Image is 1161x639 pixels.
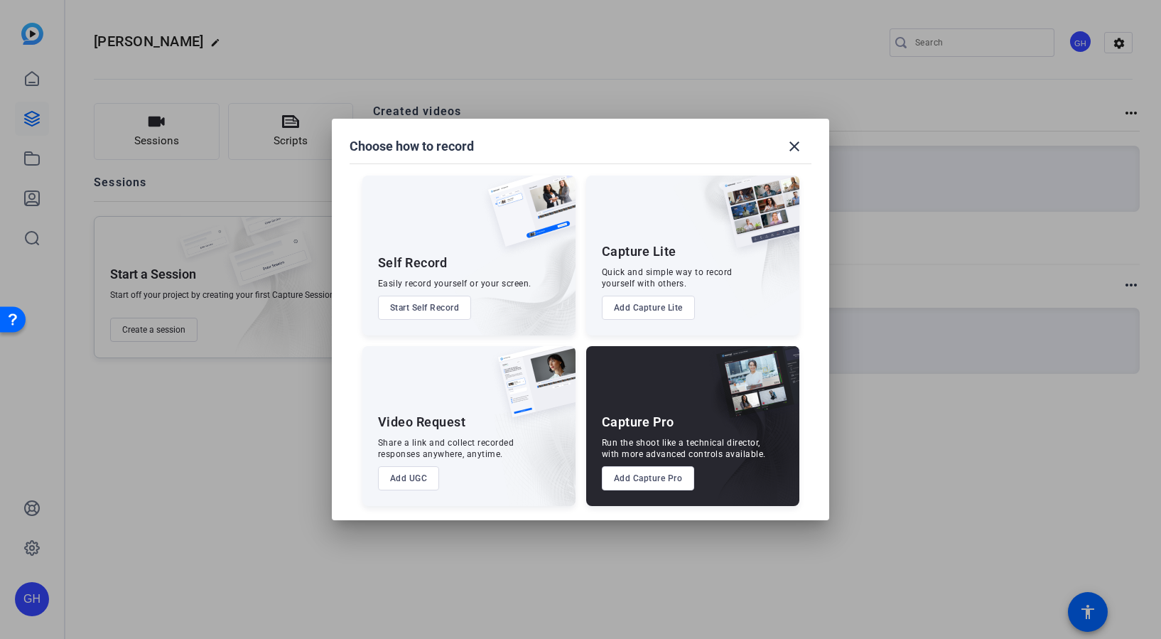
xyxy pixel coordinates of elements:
div: Run the shoot like a technical director, with more advanced controls available. [602,437,766,460]
button: Add Capture Lite [602,296,695,320]
div: Self Record [378,254,448,272]
div: Easily record yourself or your screen. [378,278,531,289]
img: embarkstudio-capture-pro.png [694,364,799,506]
img: embarkstudio-ugc-content.png [493,390,576,506]
img: embarkstudio-self-record.png [452,206,576,335]
div: Video Request [378,414,466,431]
img: capture-pro.png [706,346,799,433]
h1: Choose how to record [350,138,474,155]
button: Add Capture Pro [602,466,695,490]
img: ugc-content.png [487,346,576,432]
img: capture-lite.png [711,176,799,262]
div: Capture Pro [602,414,674,431]
div: Capture Lite [602,243,676,260]
div: Quick and simple way to record yourself with others. [602,267,733,289]
button: Add UGC [378,466,440,490]
div: Share a link and collect recorded responses anywhere, anytime. [378,437,514,460]
button: Start Self Record [378,296,472,320]
img: self-record.png [477,176,576,261]
mat-icon: close [786,138,803,155]
img: embarkstudio-capture-lite.png [672,176,799,318]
